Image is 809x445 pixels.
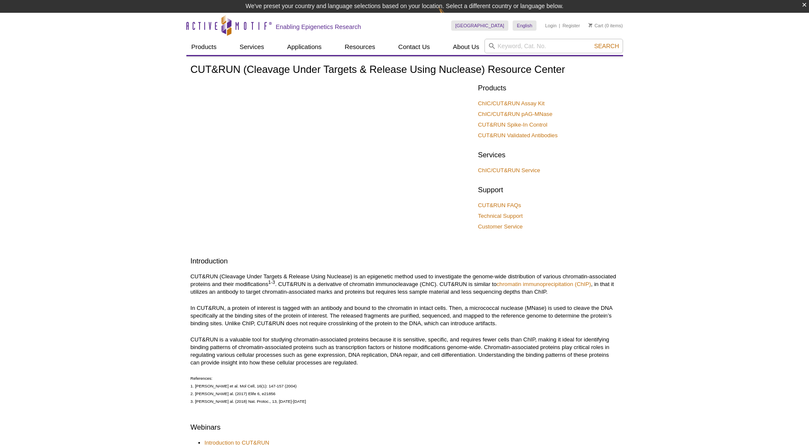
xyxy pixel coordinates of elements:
[484,39,623,53] input: Keyword, Cat. No.
[478,167,540,174] a: ChIC/CUT&RUN Service
[191,336,619,367] p: CUT&RUN is a valuable tool for studying chromatin-associated proteins because it is sensitive, sp...
[589,20,623,31] li: (0 items)
[563,23,580,29] a: Register
[191,256,619,266] h2: Introduction
[448,39,484,55] a: About Us
[478,132,558,139] a: CUT&RUN Validated Antibodies
[478,185,619,195] h2: Support
[478,150,619,160] h2: Services
[186,39,222,55] a: Products
[545,23,557,29] a: Login
[478,202,521,209] a: CUT&RUN FAQs
[282,39,327,55] a: Applications
[268,280,275,285] sup: 1-3
[513,20,536,31] a: English
[191,422,619,433] h2: Webinars
[191,304,619,327] p: In CUT&RUN, a protein of interest is tagged with an antibody and bound to the chromatin in intact...
[559,20,560,31] li: |
[478,110,552,118] a: ChIC/CUT&RUN pAG-MNase
[478,83,619,93] h2: Products
[451,20,509,31] a: [GEOGRAPHIC_DATA]
[393,39,435,55] a: Contact Us
[592,42,621,50] button: Search
[497,281,591,287] a: chromatin immunoprecipitation (ChIP)
[478,212,523,220] a: Technical Support
[478,121,548,129] a: CUT&RUN Spike-In Control
[276,23,361,31] h2: Enabling Epigenetics Research
[339,39,380,55] a: Resources
[589,23,592,27] img: Your Cart
[191,64,619,76] h1: CUT&RUN (Cleavage Under Targets & Release Using Nuclease) Resource Center
[191,273,619,296] p: CUT&RUN (Cleavage Under Targets & Release Using Nuclease) is an epigenetic method used to investi...
[594,43,619,49] span: Search
[589,23,603,29] a: Cart
[478,100,545,107] a: ChIC/CUT&RUN Assay Kit
[191,81,472,240] iframe: [WEBINAR] Introduction to CUT&RUN
[235,39,270,55] a: Services
[191,375,619,405] p: References: 1. [PERSON_NAME] et al. Mol Cell, 16(1): 147-157 (2004) 2. [PERSON_NAME] al. (2017) E...
[438,6,461,26] img: Change Here
[478,223,523,231] a: Customer Service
